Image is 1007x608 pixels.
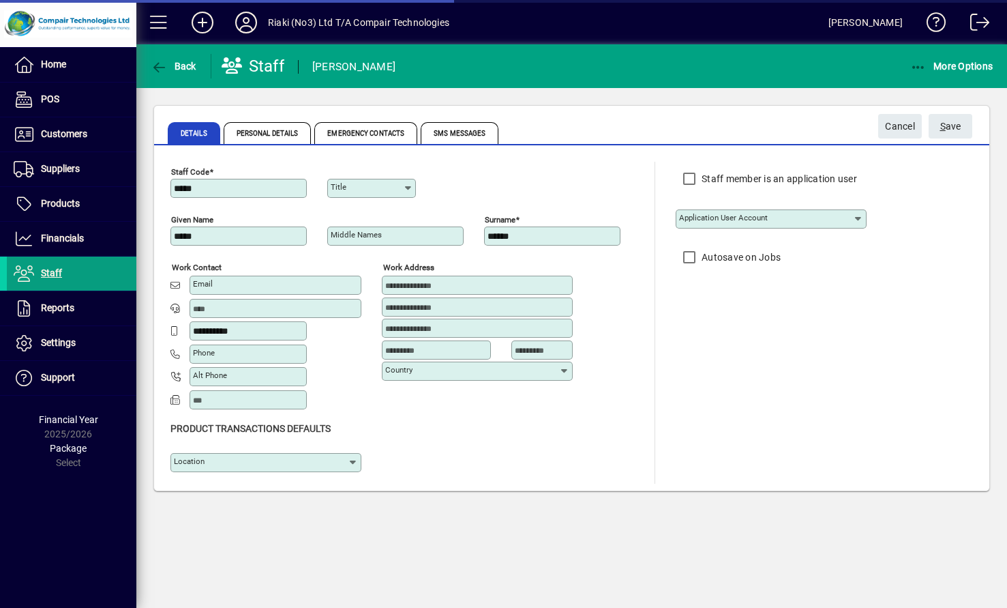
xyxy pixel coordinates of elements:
[910,61,993,72] span: More Options
[7,117,136,151] a: Customers
[268,12,449,33] div: Riaki (No3) Ltd T/A Compair Technologies
[41,128,87,139] span: Customers
[385,365,412,375] mat-label: Country
[41,93,59,104] span: POS
[193,371,227,380] mat-label: Alt Phone
[222,55,284,77] div: Staff
[878,114,922,139] button: Cancel
[7,361,136,395] a: Support
[940,121,946,132] span: S
[940,115,961,138] span: ave
[7,48,136,82] a: Home
[41,59,66,70] span: Home
[960,3,990,47] a: Logout
[7,291,136,325] a: Reports
[168,122,220,144] span: Details
[929,114,972,139] button: Save
[50,443,87,454] span: Package
[312,56,395,78] div: [PERSON_NAME]
[151,61,196,72] span: Back
[171,167,209,177] mat-label: Staff Code
[39,414,98,425] span: Financial Year
[181,10,224,35] button: Add
[679,213,768,222] mat-label: Application user account
[41,267,62,278] span: Staff
[7,83,136,117] a: POS
[7,152,136,186] a: Suppliers
[41,233,84,244] span: Financials
[699,172,857,186] label: Staff member is an application user
[41,163,80,174] span: Suppliers
[193,348,215,358] mat-label: Phone
[485,215,515,225] mat-label: Surname
[7,187,136,221] a: Products
[147,54,200,78] button: Back
[699,250,781,264] label: Autosave on Jobs
[171,215,213,225] mat-label: Given name
[41,337,76,348] span: Settings
[7,326,136,360] a: Settings
[224,10,268,35] button: Profile
[41,372,75,383] span: Support
[828,12,903,33] div: [PERSON_NAME]
[331,182,346,192] mat-label: Title
[224,122,312,144] span: Personal Details
[7,222,136,256] a: Financials
[916,3,946,47] a: Knowledge Base
[907,54,997,78] button: More Options
[174,457,205,466] mat-label: Location
[421,122,498,144] span: SMS Messages
[193,279,213,289] mat-label: Email
[885,115,915,138] span: Cancel
[41,198,80,209] span: Products
[331,230,382,240] mat-label: Middle names
[314,122,417,144] span: Emergency Contacts
[136,54,211,78] app-page-header-button: Back
[41,302,74,313] span: Reports
[170,423,331,434] span: Product Transactions Defaults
